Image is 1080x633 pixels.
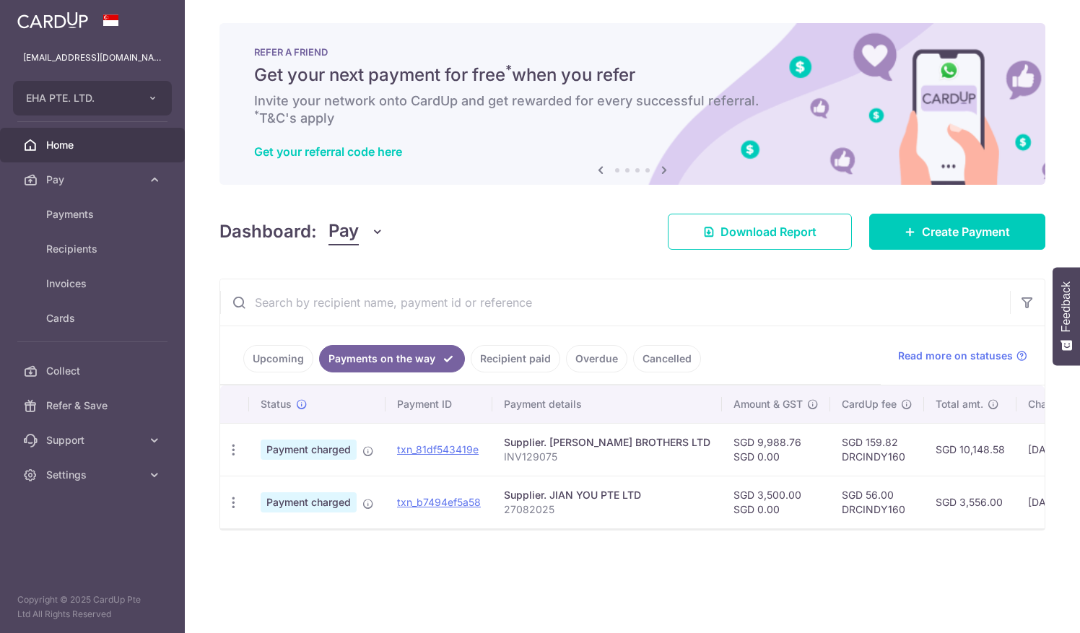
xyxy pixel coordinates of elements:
span: Download Report [720,223,816,240]
span: Collect [46,364,141,378]
span: Total amt. [936,397,983,411]
h6: Invite your network onto CardUp and get rewarded for every successful referral. T&C's apply [254,92,1011,127]
a: txn_81df543419e [397,443,479,455]
p: [EMAIL_ADDRESS][DOMAIN_NAME] [23,51,162,65]
span: Support [46,433,141,448]
a: Read more on statuses [898,349,1027,363]
a: Payments on the way [319,345,465,372]
span: Refer & Save [46,398,141,413]
input: Search by recipient name, payment id or reference [220,279,1010,326]
a: Overdue [566,345,627,372]
span: Read more on statuses [898,349,1013,363]
div: Supplier. [PERSON_NAME] BROTHERS LTD [504,435,710,450]
span: Settings [46,468,141,482]
span: CardUp fee [842,397,897,411]
span: Amount & GST [733,397,803,411]
span: Recipients [46,242,141,256]
th: Payment details [492,385,722,423]
h5: Get your next payment for free when you refer [254,64,1011,87]
td: SGD 9,988.76 SGD 0.00 [722,423,830,476]
a: txn_b7494ef5a58 [397,496,481,508]
a: Get your referral code here [254,144,402,159]
span: Feedback [1060,281,1073,332]
span: EHA PTE. LTD. [26,91,133,105]
a: Upcoming [243,345,313,372]
span: Pay [328,218,359,245]
span: Create Payment [922,223,1010,240]
td: SGD 3,556.00 [924,476,1016,528]
span: Invoices [46,276,141,291]
a: Recipient paid [471,345,560,372]
span: Status [261,397,292,411]
button: Pay [328,218,384,245]
a: Cancelled [633,345,701,372]
p: 27082025 [504,502,710,517]
td: SGD 56.00 DRCINDY160 [830,476,924,528]
span: Cards [46,311,141,326]
a: Download Report [668,214,852,250]
td: SGD 159.82 DRCINDY160 [830,423,924,476]
iframe: Opens a widget where you can find more information [988,590,1066,626]
img: RAF banner [219,23,1045,185]
span: Payments [46,207,141,222]
span: Pay [46,173,141,187]
img: CardUp [17,12,88,29]
span: Payment charged [261,492,357,512]
div: Supplier. JIAN YOU PTE LTD [504,488,710,502]
p: REFER A FRIEND [254,46,1011,58]
th: Payment ID [386,385,492,423]
p: INV129075 [504,450,710,464]
button: EHA PTE. LTD. [13,81,172,115]
h4: Dashboard: [219,219,317,245]
a: Create Payment [869,214,1045,250]
td: SGD 3,500.00 SGD 0.00 [722,476,830,528]
td: SGD 10,148.58 [924,423,1016,476]
span: Payment charged [261,440,357,460]
span: Home [46,138,141,152]
button: Feedback - Show survey [1053,267,1080,365]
